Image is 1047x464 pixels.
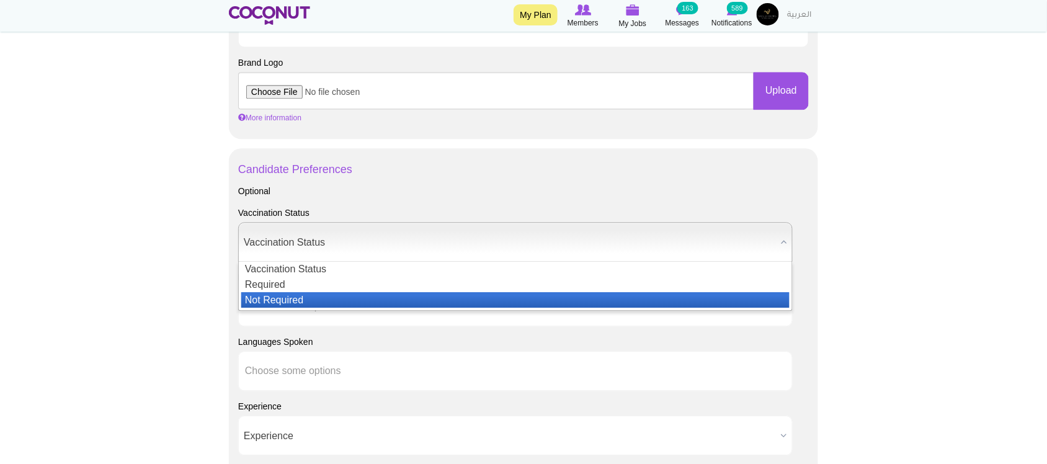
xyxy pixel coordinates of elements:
[707,3,757,29] a: Notifications Notifications 589
[782,3,818,28] a: العربية
[12,115,265,124] strong: NOTE: ONLY SHORTLISTED CANDIDATES WILL BE CONTACTED.
[619,17,647,30] span: My Jobs
[238,400,282,413] label: Experience
[677,2,698,14] small: 163
[558,3,608,29] a: Browse Members Members
[37,20,551,33] li: A team player who thrives in a high-energy environment
[575,4,591,16] img: Browse Members
[244,416,776,456] span: Experience
[229,6,310,25] img: Home
[238,56,283,69] label: Brand Logo
[241,277,790,292] li: Required
[754,72,809,110] button: Upload
[238,336,313,348] label: Languages Spoken
[711,17,752,29] span: Notifications
[568,17,599,29] span: Members
[238,163,352,176] a: Candidate Preferences
[37,33,551,46] li: A proactive attitude and passion for hospitality
[666,17,700,29] span: Messages
[37,7,551,20] li: Great communication and people skills
[241,292,790,308] li: Not Required
[238,207,310,219] label: Vaccination Status
[657,3,707,29] a: Messages Messages 163
[727,4,737,16] img: Notifications
[12,67,576,105] p: Ready to be part of a fun, fast-paced team where every day brings something new? Apply now your n...
[241,261,790,277] li: Vaccination Status
[238,114,301,122] a: More information
[626,4,639,16] img: My Jobs
[244,223,776,262] span: Vaccination Status
[37,46,551,59] li: Flexibility to work nights, weekends, and holidays
[608,3,657,30] a: My Jobs My Jobs
[676,4,688,16] img: Messages
[727,2,748,14] small: 589
[238,185,809,197] div: Optional
[514,4,558,25] a: My Plan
